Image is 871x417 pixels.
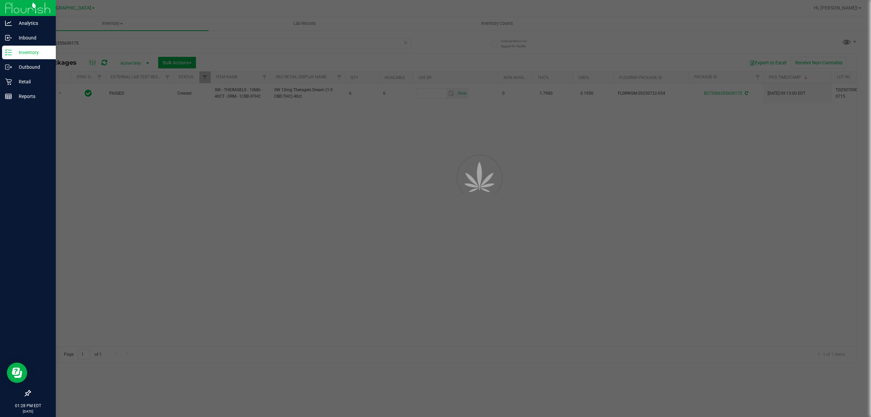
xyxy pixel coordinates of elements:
inline-svg: Analytics [5,20,12,27]
inline-svg: Inbound [5,34,12,41]
p: Reports [12,92,53,100]
p: Outbound [12,63,53,71]
p: Inbound [12,34,53,42]
p: 01:28 PM EDT [3,403,53,409]
p: Inventory [12,48,53,57]
iframe: Resource center [7,363,27,383]
p: Analytics [12,19,53,27]
inline-svg: Reports [5,93,12,100]
inline-svg: Retail [5,78,12,85]
inline-svg: Inventory [5,49,12,56]
p: [DATE] [3,409,53,414]
p: Retail [12,78,53,86]
inline-svg: Outbound [5,64,12,70]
